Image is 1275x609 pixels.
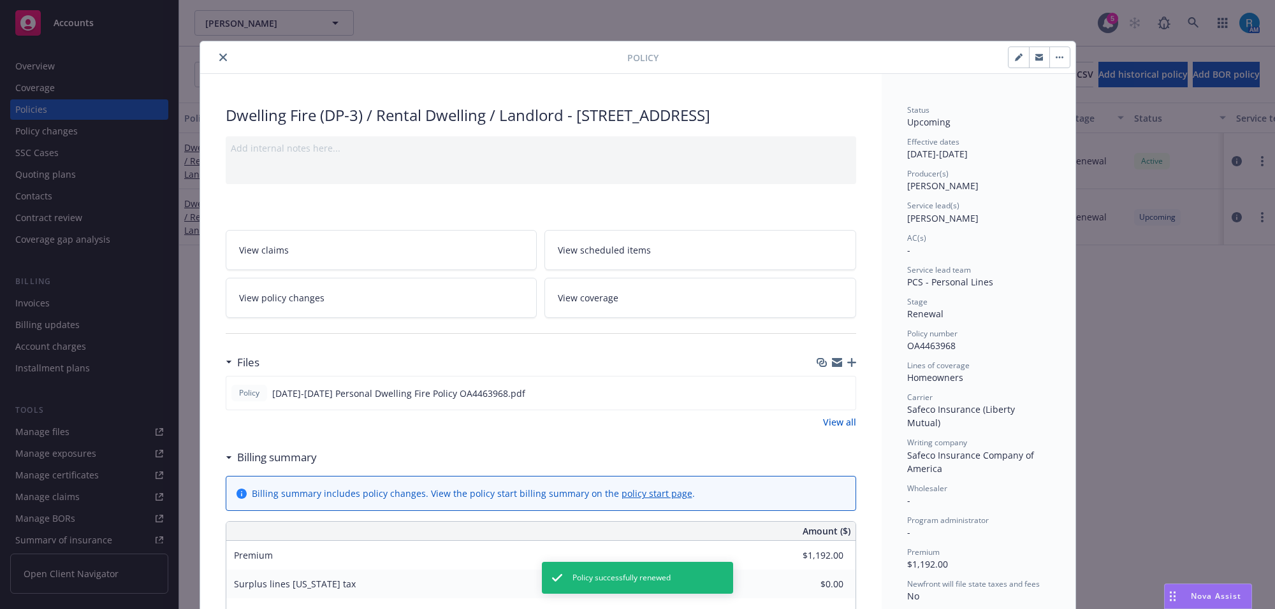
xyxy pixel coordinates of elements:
span: Service lead team [907,264,971,275]
input: 0.00 [768,575,851,594]
span: Service lead(s) [907,200,959,211]
span: Carrier [907,392,933,403]
span: - [907,494,910,506]
span: Policy [627,51,659,64]
span: View scheduled items [558,243,651,257]
div: Drag to move [1165,584,1181,608]
div: Add internal notes here... [231,141,851,155]
span: Writing company [907,437,967,448]
input: 0.00 [768,546,851,565]
button: close [215,50,231,65]
div: Dwelling Fire (DP-3) / Rental Dwelling / Landlord - [STREET_ADDRESS] [226,104,856,126]
span: View policy changes [239,291,324,304]
h3: Billing summary [237,449,317,466]
span: Policy [237,387,262,399]
span: Status [907,104,929,115]
span: [PERSON_NAME] [907,212,979,224]
button: Nova Assist [1164,584,1252,609]
span: Nova Assist [1191,591,1241,601]
span: Premium [234,549,273,561]
span: Safeco Insurance (Liberty Mutual) [907,403,1017,429]
span: Policy number [907,328,958,339]
div: [DATE] - [DATE] [907,136,1050,161]
span: Effective dates [907,136,959,147]
span: PCS - Personal Lines [907,276,993,288]
span: Stage [907,296,928,307]
div: Billing summary includes policy changes. View the policy start billing summary on the . [252,487,695,500]
span: OA4463968 [907,340,956,352]
span: Renewal [907,308,943,320]
a: policy start page [622,487,692,499]
a: View all [823,415,856,429]
button: preview file [839,387,850,400]
span: - [907,526,910,538]
span: Surplus lines [US_STATE] tax [234,578,356,590]
a: View policy changes [226,278,537,318]
span: Wholesaler [907,483,947,494]
span: Policy successfully renewed [572,572,671,584]
span: Safeco Insurance Company of America [907,449,1037,475]
span: $1,192.00 [907,558,948,570]
span: AC(s) [907,233,926,243]
div: Billing summary [226,449,317,466]
span: Program administrator [907,515,989,526]
a: View claims [226,230,537,270]
span: [PERSON_NAME] [907,180,979,192]
span: - [907,244,910,256]
h3: Files [237,354,259,371]
a: View scheduled items [544,230,856,270]
a: View coverage [544,278,856,318]
span: View claims [239,243,289,257]
span: Newfront will file state taxes and fees [907,578,1040,589]
span: No [907,590,919,602]
span: Amount ($) [803,524,850,538]
span: [DATE]-[DATE] Personal Dwelling Fire Policy OA4463968.pdf [272,387,525,400]
span: Lines of coverage [907,360,970,371]
span: View coverage [558,291,618,304]
span: Premium [907,547,940,557]
span: Homeowners [907,371,963,383]
span: Upcoming [907,116,951,128]
div: Files [226,354,259,371]
span: Producer(s) [907,168,949,179]
button: download file [819,387,829,400]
